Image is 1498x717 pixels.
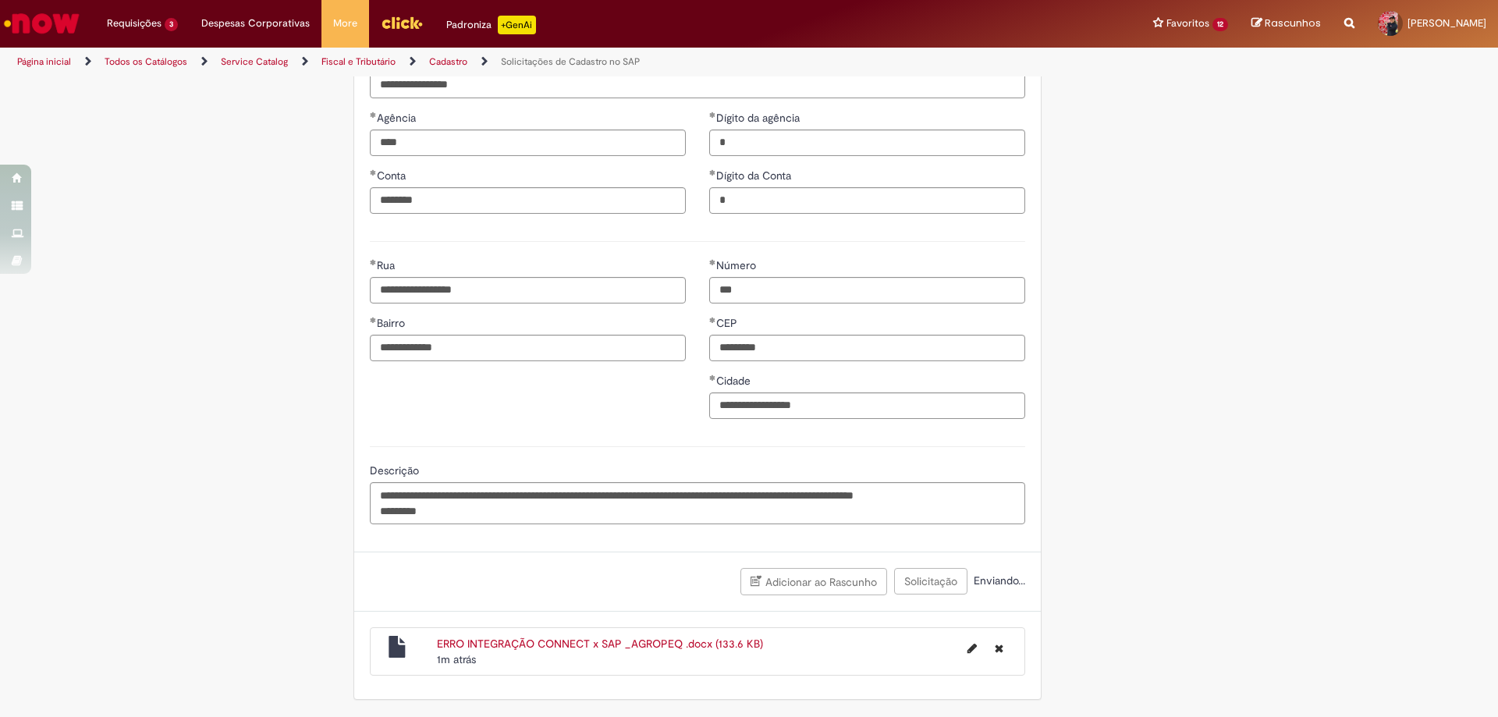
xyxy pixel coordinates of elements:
span: Obrigatório Preenchido [709,259,716,265]
span: Obrigatório Preenchido [709,317,716,323]
span: [PERSON_NAME] [1407,16,1486,30]
span: More [333,16,357,31]
span: 3 [165,18,178,31]
span: Obrigatório Preenchido [709,169,716,176]
p: +GenAi [498,16,536,34]
a: Solicitações de Cadastro no SAP [501,55,640,68]
span: Rascunhos [1265,16,1321,30]
input: Bairro [370,335,686,361]
span: Descrição [370,463,422,477]
span: 1m atrás [437,652,476,666]
span: Obrigatório Preenchido [370,112,377,118]
a: ERRO INTEGRAÇÃO CONNECT x SAP _AGROPEQ .docx (133.6 KB) [437,637,763,651]
span: Dígito da agência [716,111,803,125]
span: Bairro [377,316,408,330]
span: Obrigatório Preenchido [370,259,377,265]
span: CEP [716,316,740,330]
span: Obrigatório Preenchido [709,112,716,118]
span: Obrigatório Preenchido [370,169,377,176]
a: Cadastro [429,55,467,68]
a: Rascunhos [1251,16,1321,31]
input: Número [709,277,1025,303]
textarea: Descrição [370,482,1025,524]
input: Cidade [709,392,1025,419]
span: Obrigatório Preenchido [709,374,716,381]
button: Editar nome de arquivo ERRO INTEGRAÇÃO CONNECT x SAP _AGROPEQ .docx [958,636,986,661]
input: Nome do Banco [370,72,1025,98]
time: 30/09/2025 11:12:50 [437,652,476,666]
a: Todos os Catálogos [105,55,187,68]
input: Agência [370,130,686,156]
input: CEP [709,335,1025,361]
span: Requisições [107,16,162,31]
span: Enviando... [971,573,1025,587]
input: Dígito da Conta [709,187,1025,214]
img: ServiceNow [2,8,82,39]
div: Padroniza [446,16,536,34]
span: Favoritos [1166,16,1209,31]
a: Fiscal e Tributário [321,55,396,68]
span: Conta [377,169,409,183]
input: Rua [370,277,686,303]
a: Service Catalog [221,55,288,68]
span: Despesas Corporativas [201,16,310,31]
a: Página inicial [17,55,71,68]
span: Agência [377,111,419,125]
span: Dígito da Conta [716,169,794,183]
input: Conta [370,187,686,214]
img: click_logo_yellow_360x200.png [381,11,423,34]
input: Dígito da agência [709,130,1025,156]
span: Rua [377,258,398,272]
span: Número [716,258,759,272]
span: Cidade [716,374,754,388]
span: Obrigatório Preenchido [370,317,377,323]
button: Excluir ERRO INTEGRAÇÃO CONNECT x SAP _AGROPEQ .docx [985,636,1013,661]
ul: Trilhas de página [12,48,987,76]
span: 12 [1212,18,1228,31]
